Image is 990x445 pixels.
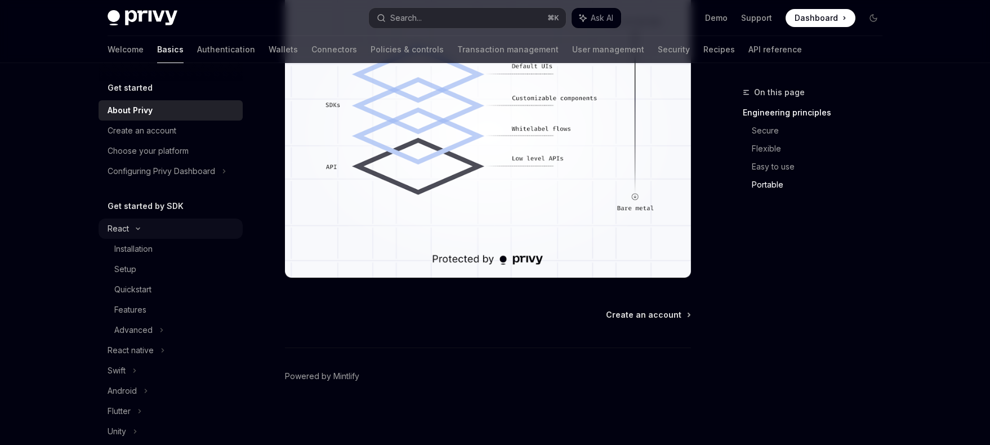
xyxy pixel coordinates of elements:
div: Quickstart [114,283,151,296]
span: Create an account [606,309,681,321]
div: Configuring Privy Dashboard [108,164,215,178]
a: Create an account [606,309,690,321]
div: Advanced [114,323,153,337]
span: Dashboard [795,12,838,24]
a: Support [741,12,772,24]
a: Engineering principles [743,104,891,122]
a: Powered by Mintlify [285,371,359,382]
div: Setup [114,262,136,276]
div: Features [114,303,146,317]
a: Basics [157,36,184,63]
span: ⌘ K [547,14,559,23]
a: Setup [99,259,243,279]
div: About Privy [108,104,153,117]
div: Android [108,384,137,398]
div: Choose your platform [108,144,189,158]
a: API reference [748,36,802,63]
div: Flutter [108,404,131,418]
a: Security [658,36,690,63]
div: Unity [108,425,126,438]
a: About Privy [99,100,243,121]
a: Flexible [752,140,891,158]
a: Policies & controls [371,36,444,63]
a: Connectors [311,36,357,63]
span: Ask AI [591,12,613,24]
a: Easy to use [752,158,891,176]
a: Wallets [269,36,298,63]
a: Create an account [99,121,243,141]
button: Toggle dark mode [864,9,882,27]
h5: Get started by SDK [108,199,184,213]
a: Installation [99,239,243,259]
a: Portable [752,176,891,194]
div: Search... [390,11,422,25]
span: On this page [754,86,805,99]
a: User management [572,36,644,63]
h5: Get started [108,81,153,95]
a: Recipes [703,36,735,63]
a: Quickstart [99,279,243,300]
a: Features [99,300,243,320]
a: Secure [752,122,891,140]
a: Welcome [108,36,144,63]
div: Create an account [108,124,176,137]
button: Search...⌘K [369,8,566,28]
a: Transaction management [457,36,559,63]
a: Authentication [197,36,255,63]
a: Dashboard [786,9,855,27]
div: Installation [114,242,153,256]
div: React [108,222,129,235]
a: Demo [705,12,728,24]
img: dark logo [108,10,177,26]
div: Swift [108,364,126,377]
button: Ask AI [572,8,621,28]
a: Choose your platform [99,141,243,161]
div: React native [108,344,154,357]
